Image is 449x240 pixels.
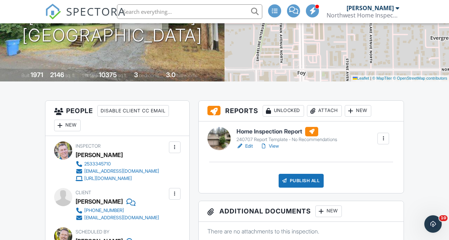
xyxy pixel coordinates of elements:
[45,101,189,136] h3: People
[22,7,202,45] h1: [STREET_ADDRESS] [GEOGRAPHIC_DATA]
[45,10,126,25] a: SPECTORA
[84,161,111,167] div: 2533345710
[84,176,132,181] div: [URL][DOMAIN_NAME]
[236,137,337,143] div: 240707 Report Template - No Recommendations
[279,174,324,188] div: Publish All
[31,71,43,79] div: 1971
[199,201,404,222] h3: Additional Documents
[345,105,371,117] div: New
[65,73,76,78] span: sq. ft.
[76,160,159,168] a: 2533345710
[76,190,91,195] span: Client
[76,229,109,235] span: Scheduled By
[50,71,64,79] div: 2146
[76,168,159,175] a: [EMAIL_ADDRESS][DOMAIN_NAME]
[370,76,371,80] span: |
[236,143,253,150] a: Edit
[315,205,342,217] div: New
[76,175,159,182] a: [URL][DOMAIN_NAME]
[84,215,159,221] div: [EMAIL_ADDRESS][DOMAIN_NAME]
[327,12,399,19] div: Northwest Home Inspector
[177,73,197,78] span: bathrooms
[307,105,342,117] div: Attach
[117,4,262,19] input: Search everything...
[424,215,442,233] iframe: Intercom live chat
[353,76,369,80] a: Leaflet
[236,127,337,143] a: Home Inspection Report 240707 Report Template - No Recommendations
[347,4,394,12] div: [PERSON_NAME]
[372,76,392,80] a: © MapTiler
[134,71,138,79] div: 3
[439,215,448,221] span: 10
[166,71,175,79] div: 3.0
[139,73,159,78] span: bedrooms
[99,71,117,79] div: 10375
[76,143,101,149] span: Inspector
[45,4,61,20] img: The Best Home Inspection Software - Spectora
[66,4,126,19] span: SPECTORA
[76,196,123,207] div: [PERSON_NAME]
[263,105,304,117] div: Unlocked
[97,105,169,117] div: Disable Client CC Email
[76,207,159,214] a: [PHONE_NUMBER]
[84,168,159,174] div: [EMAIL_ADDRESS][DOMAIN_NAME]
[82,73,98,78] span: Lot Size
[199,101,404,121] h3: Reports
[393,76,447,80] a: © OpenStreetMap contributors
[84,208,124,213] div: [PHONE_NUMBER]
[54,120,81,131] div: New
[76,149,123,160] div: [PERSON_NAME]
[236,127,337,136] h6: Home Inspection Report
[118,73,127,78] span: sq.ft.
[260,143,279,150] a: View
[21,73,29,78] span: Built
[207,227,395,235] p: There are no attachments to this inspection.
[76,214,159,221] a: [EMAIL_ADDRESS][DOMAIN_NAME]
